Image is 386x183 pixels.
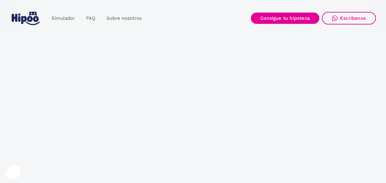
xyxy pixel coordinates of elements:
a: Sobre nosotros [101,12,147,24]
a: Consigue tu hipoteca [251,13,319,24]
a: home [10,9,41,28]
div: Escríbenos [340,15,366,21]
a: Simulador [46,12,80,24]
a: Escríbenos [322,12,376,24]
a: FAQ [80,12,101,24]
